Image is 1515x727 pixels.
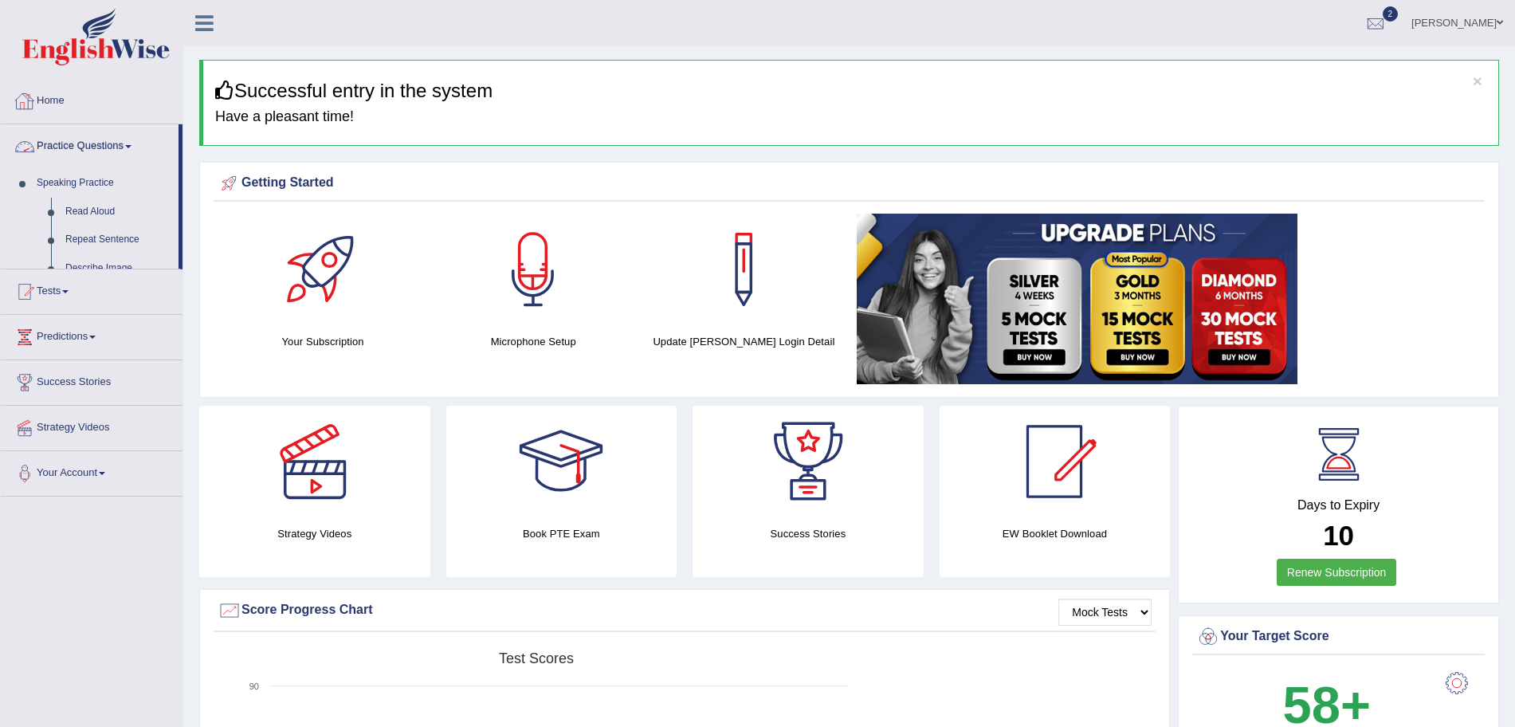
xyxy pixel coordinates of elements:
[446,525,677,542] h4: Book PTE Exam
[29,169,179,198] a: Speaking Practice
[58,226,179,254] a: Repeat Sentence
[58,198,179,226] a: Read Aloud
[1323,520,1354,551] b: 10
[1,406,183,446] a: Strategy Videos
[1383,6,1399,22] span: 2
[857,214,1297,384] img: small5.jpg
[58,254,179,283] a: Describe Image
[218,599,1152,623] div: Score Progress Chart
[215,109,1486,125] h4: Have a pleasant time!
[199,525,430,542] h4: Strategy Videos
[940,525,1171,542] h4: EW Booklet Download
[1,315,183,355] a: Predictions
[215,81,1486,101] h3: Successful entry in the system
[499,650,574,666] tspan: Test scores
[1196,498,1481,513] h4: Days to Expiry
[436,333,630,350] h4: Microphone Setup
[693,525,924,542] h4: Success Stories
[1,124,179,164] a: Practice Questions
[1,269,183,309] a: Tests
[646,333,841,350] h4: Update [PERSON_NAME] Login Detail
[1,451,183,491] a: Your Account
[1473,73,1482,89] button: ×
[218,171,1481,195] div: Getting Started
[1,360,183,400] a: Success Stories
[1,79,183,119] a: Home
[1277,559,1397,586] a: Renew Subscription
[249,682,259,691] text: 90
[1196,625,1481,649] div: Your Target Score
[226,333,420,350] h4: Your Subscription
